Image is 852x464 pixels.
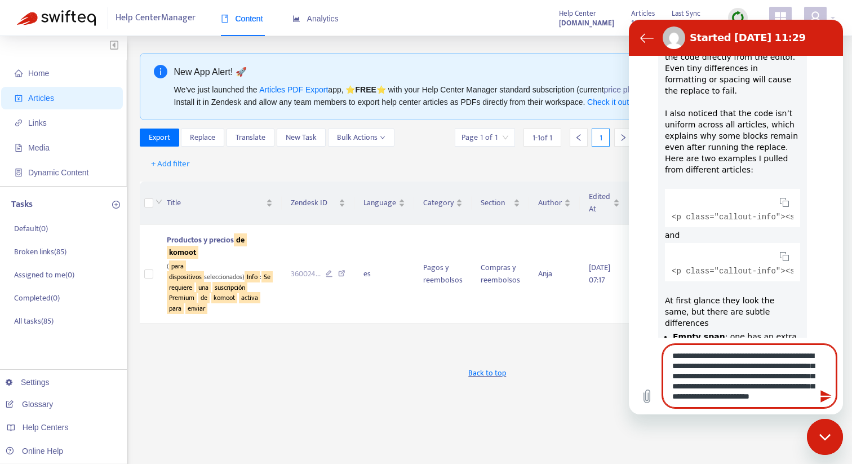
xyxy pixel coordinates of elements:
span: Home [28,69,49,78]
span: 360024 ... [291,268,321,280]
span: down [156,198,162,205]
button: Upload file [7,365,29,388]
span: Help Center Manager [116,7,196,29]
span: Last Sync [672,7,700,20]
span: home [15,69,23,77]
div: New App Alert! 🚀 [174,65,810,79]
span: book [221,15,229,23]
span: account-book [15,94,23,102]
span: Help Center [559,7,596,20]
sqkw: requiere [167,282,194,293]
b: FREE [355,85,376,94]
span: Productos y precios [167,233,247,259]
li: : one has an extra <span></span> after <strong>Info :</strong>. [44,311,171,345]
strong: 1697 [631,17,645,29]
span: Author [538,197,562,209]
img: sync.dc5367851b00ba804db3.png [731,11,745,25]
span: Section [481,197,511,209]
a: Glossary [6,400,53,409]
span: Replace [190,131,215,144]
span: Title [167,197,264,209]
a: Articles PDF Export [259,85,328,94]
p: Broken links ( 85 ) [14,246,66,258]
span: Content [221,14,263,23]
button: Translate [227,129,274,147]
span: Analytics [292,14,339,23]
span: link [15,119,23,127]
span: 1 - 1 of 1 [532,132,552,144]
sqkw: para [167,303,184,314]
sqkw: Premium [167,292,197,303]
span: right [619,134,627,142]
td: Anja [529,225,580,324]
span: Translate [236,131,265,144]
span: Edited At [589,191,610,215]
strong: Empty span [44,312,96,321]
th: Section [472,182,529,225]
sqkw: suscripción [212,282,247,293]
td: Pagos y reembolsos [414,225,472,324]
span: Links [28,118,47,127]
button: Send message [185,365,207,388]
sqkw: Info [245,271,260,282]
sqkw: una [196,282,211,293]
span: area-chart [292,15,300,23]
a: Settings [6,378,50,387]
p: Default ( 0 ) [14,223,48,235]
p: Tasks [11,198,33,211]
div: ( seleccionados) : [167,259,273,314]
span: down [380,135,385,140]
td: Compras y reembolsos [472,225,529,324]
span: Export [149,131,170,144]
strong: [DOMAIN_NAME] [559,17,614,29]
span: user [809,11,822,24]
span: Help Centers [23,423,69,432]
div: 1 [592,129,610,147]
strong: [DATE] 01:29 [672,17,711,29]
code: <p class="callout-info"><span class="callout__icon icon icon-info"></span><strong>Info : </strong... [43,246,165,257]
span: plus-circle [112,201,120,209]
div: We've just launched the app, ⭐ ⭐️ with your Help Center Manager standard subscription (current on... [174,83,810,108]
span: appstore [774,11,787,24]
button: Bulk Actionsdown [328,129,394,147]
sqkw: dispositivos [167,271,204,282]
sqkw: activa [239,292,260,303]
sqkw: de [234,233,247,246]
span: Articles [631,7,655,20]
span: info-circle [154,65,167,78]
sqkw: para [169,260,186,272]
span: Language [363,197,396,209]
span: left [575,134,583,142]
iframe: Messaging window [629,20,843,414]
button: Export [140,129,179,147]
a: Online Help [6,447,63,456]
button: + Add filter [143,155,198,173]
th: Language [354,182,414,225]
span: Dynamic Content [28,168,88,177]
p: Completed ( 0 ) [14,292,60,304]
span: Zendesk ID [291,197,336,209]
code: <p class="callout-info"><span class="callout__icon icon icon-info"></span><strong>Info :</strong>... [43,192,165,203]
th: Edited At [580,182,628,225]
th: Title [158,182,282,225]
span: file-image [15,144,23,152]
td: es [354,225,414,324]
sqkw: de [198,292,210,303]
span: Media [28,143,50,152]
th: Zendesk ID [282,182,354,225]
sqkw: komoot [211,292,237,303]
span: New Task [286,131,317,144]
sqkw: komoot [167,246,198,259]
sqkw: enviar [185,303,207,314]
span: Bulk Actions [337,131,385,144]
th: Author [529,182,580,225]
span: Articles [28,94,54,103]
img: Swifteq [17,10,96,26]
p: All tasks ( 85 ) [14,315,54,327]
iframe: Button to launch messaging window, conversation in progress [807,419,843,455]
span: container [15,169,23,176]
button: Replace [181,129,224,147]
button: New Task [277,129,326,147]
